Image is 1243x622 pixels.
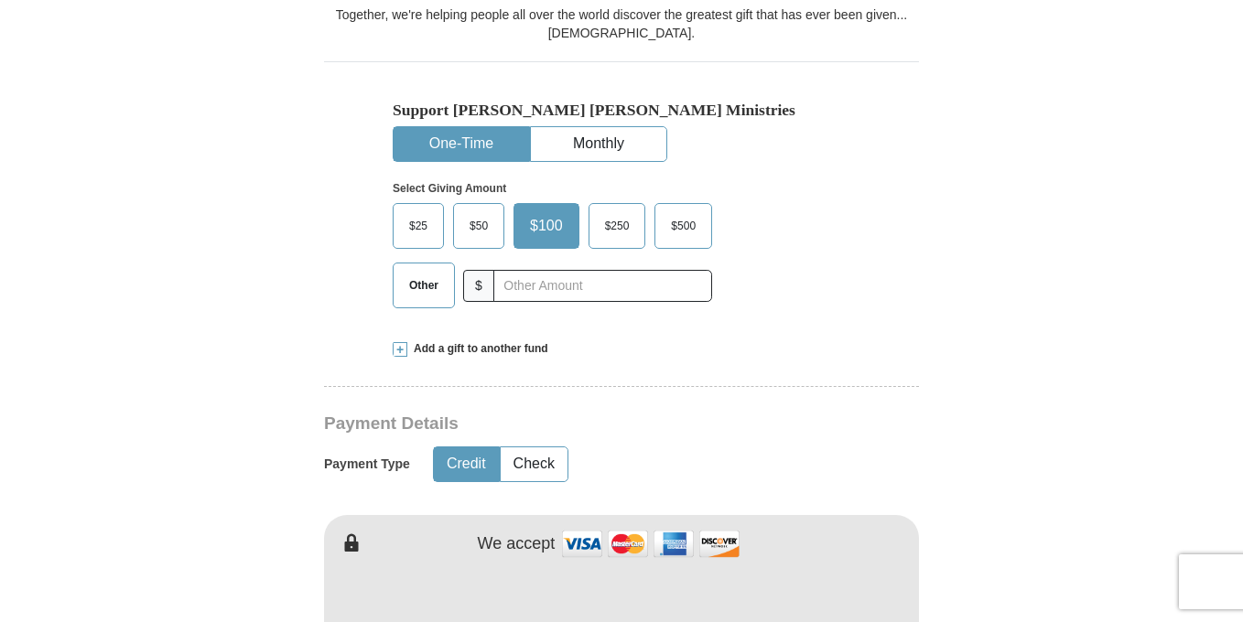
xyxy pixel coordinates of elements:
[521,212,572,240] span: $100
[394,127,529,161] button: One-Time
[531,127,666,161] button: Monthly
[662,212,705,240] span: $500
[559,524,742,563] img: credit cards accepted
[501,447,567,481] button: Check
[324,456,410,472] h5: Payment Type
[434,447,499,481] button: Credit
[400,272,448,299] span: Other
[463,270,494,302] span: $
[407,341,548,357] span: Add a gift to another fund
[400,212,437,240] span: $25
[596,212,639,240] span: $250
[324,5,919,42] div: Together, we're helping people all over the world discover the greatest gift that has ever been g...
[393,182,506,195] strong: Select Giving Amount
[460,212,497,240] span: $50
[393,101,850,120] h5: Support [PERSON_NAME] [PERSON_NAME] Ministries
[493,270,712,302] input: Other Amount
[478,534,556,554] h4: We accept
[324,413,791,434] h3: Payment Details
